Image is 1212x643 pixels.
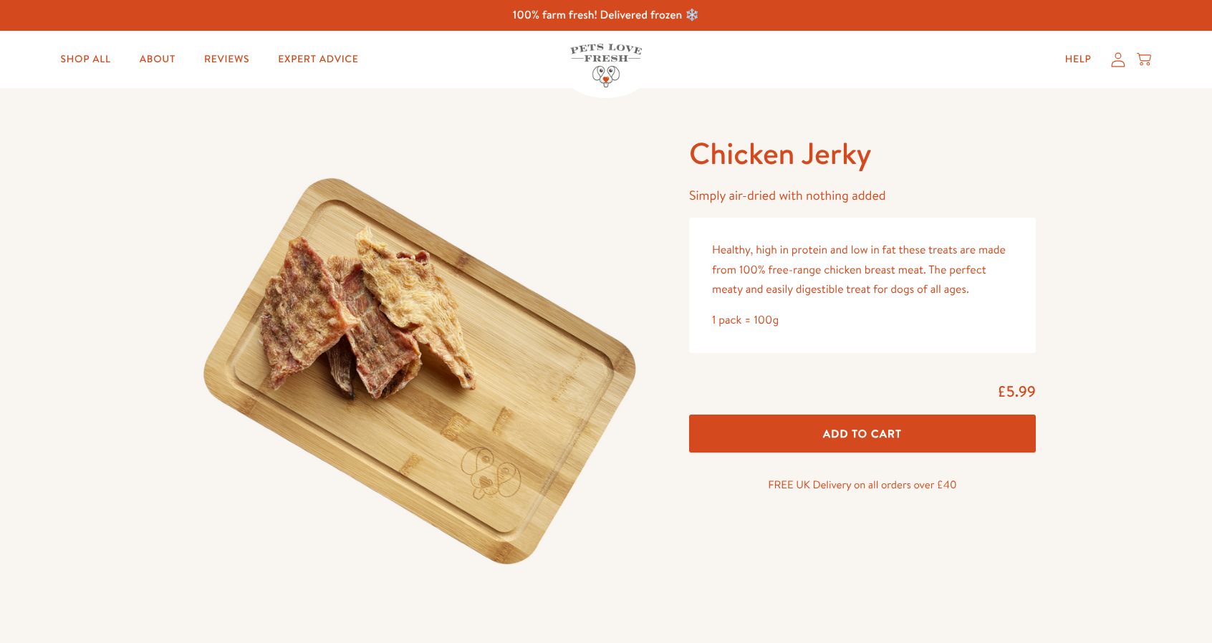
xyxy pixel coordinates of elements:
[689,415,1036,453] button: Add To Cart
[997,381,1036,402] span: £5.99
[176,134,655,612] img: Chicken Jerky
[712,311,1013,330] div: 1 pack = 100g
[823,426,902,441] span: Add To Cart
[689,185,1036,207] p: Simply air-dried with nothing added
[689,134,1036,173] h1: Chicken Jerky
[712,241,1013,299] p: Healthy, high in protein and low in fat these treats are made from 100% free-range chicken breast...
[128,45,187,74] a: About
[49,45,122,74] a: Shop All
[266,45,370,74] a: Expert Advice
[193,45,261,74] a: Reviews
[1054,45,1103,74] a: Help
[689,475,1036,494] p: FREE UK Delivery on all orders over £40
[570,44,642,87] img: Pets Love Fresh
